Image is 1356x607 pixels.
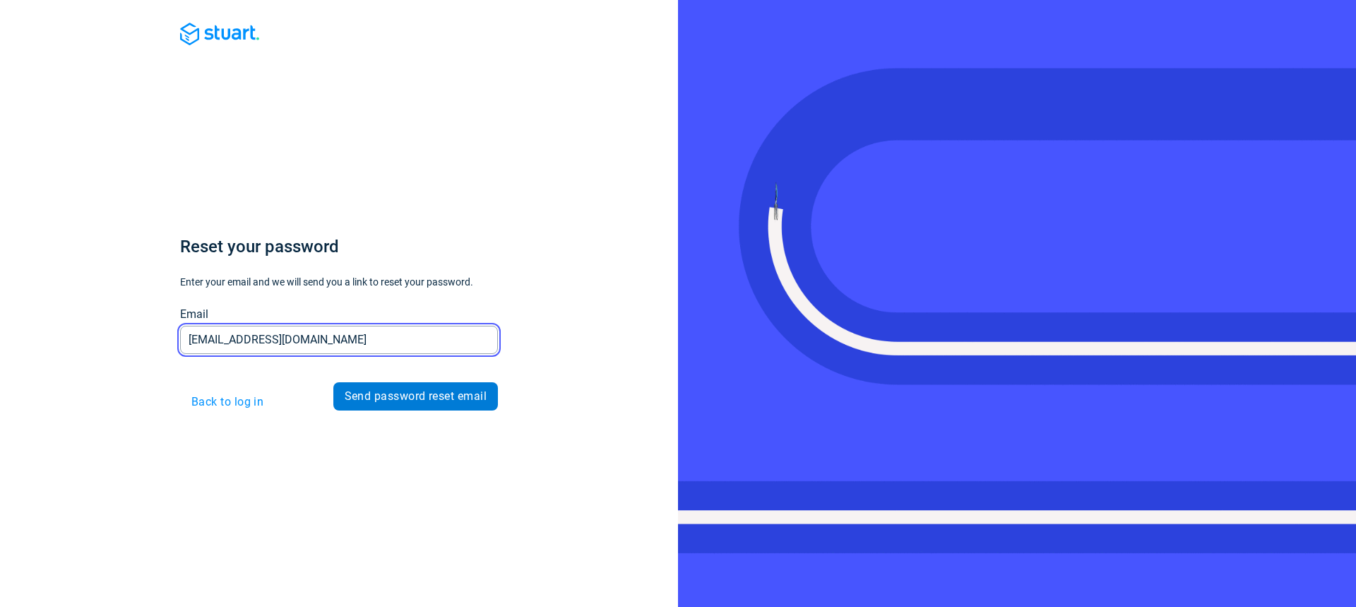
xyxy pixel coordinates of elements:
button: Back to log in [180,388,275,416]
label: Email [180,306,208,323]
h1: Reset your password [180,235,498,258]
span: Back to log in [191,396,263,408]
button: Send password reset email [333,382,498,411]
img: Blue logo [180,23,259,45]
span: Send password reset email [345,391,487,402]
p: Enter your email and we will send you a link to reset your password. [180,275,498,289]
